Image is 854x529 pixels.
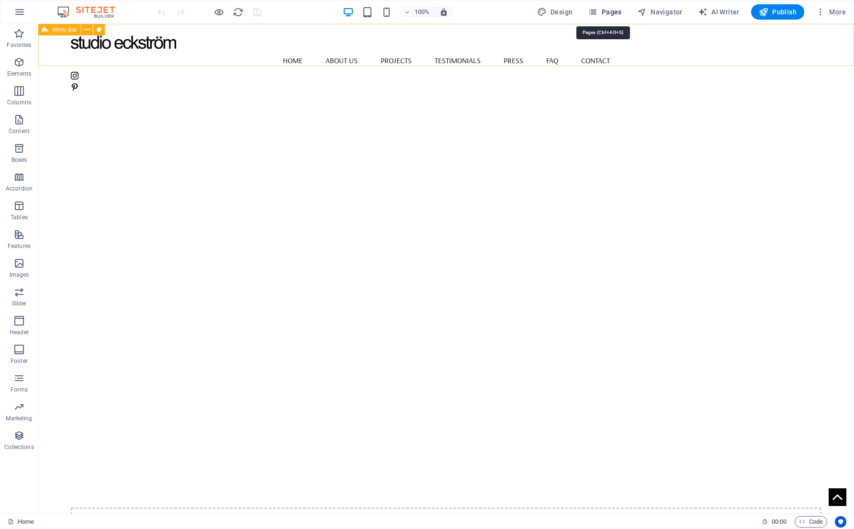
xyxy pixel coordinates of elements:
p: Tables [11,214,28,221]
button: reload [232,6,244,18]
span: Navigator [637,7,683,17]
button: Code [795,516,827,528]
p: Header [10,328,29,336]
button: Pages [584,4,625,20]
span: 00 00 [772,516,787,528]
div: Design (Ctrl+Alt+Y) [533,4,577,20]
p: Images [10,271,29,279]
h6: 100% [415,6,430,18]
p: Marketing [6,415,32,422]
p: Features [8,242,31,250]
span: Menu Bar [52,27,77,33]
span: More [816,7,846,17]
button: Publish [751,4,804,20]
span: : [778,518,780,525]
button: 100% [400,6,434,18]
p: Elements [7,70,32,78]
button: Click here to leave preview mode and continue editing [213,6,225,18]
p: Columns [7,99,31,106]
p: Favorites [7,41,31,49]
button: AI Writer [694,4,743,20]
i: On resize automatically adjust zoom level to fit chosen device. [439,8,448,16]
span: Design [537,7,573,17]
span: AI Writer [698,7,740,17]
button: More [812,4,850,20]
i: Reload page [233,7,244,18]
p: Footer [11,357,28,365]
button: Usercentrics [835,516,846,528]
button: Navigator [633,4,686,20]
button: Design [533,4,577,20]
img: Editor Logo [55,6,127,18]
p: Boxes [11,156,27,164]
p: Collections [4,443,34,451]
p: Content [9,127,30,135]
a: Click to cancel selection. Double-click to open Pages [8,516,34,528]
span: Code [799,516,823,528]
p: Accordion [6,185,33,192]
span: Publish [759,7,797,17]
p: Slider [12,300,27,307]
p: Forms [11,386,28,394]
span: Pages [588,7,621,17]
h6: Session time [762,516,787,528]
